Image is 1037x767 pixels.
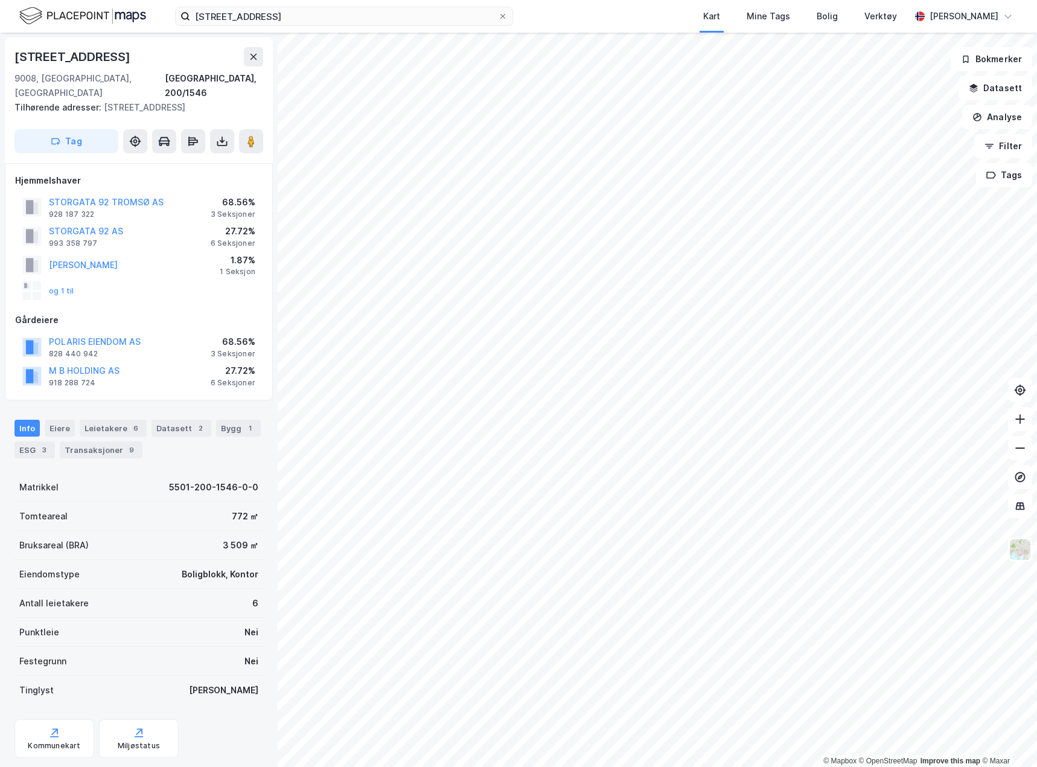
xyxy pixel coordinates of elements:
[864,9,897,24] div: Verktøy
[60,441,142,458] div: Transaksjoner
[823,757,857,765] a: Mapbox
[747,9,790,24] div: Mine Tags
[211,349,255,359] div: 3 Seksjoner
[220,267,255,277] div: 1 Seksjon
[15,173,263,188] div: Hjemmelshaver
[118,741,160,751] div: Miljøstatus
[14,71,165,100] div: 9008, [GEOGRAPHIC_DATA], [GEOGRAPHIC_DATA]
[211,224,255,239] div: 27.72%
[19,567,80,582] div: Eiendomstype
[976,163,1032,187] button: Tags
[14,441,55,458] div: ESG
[211,378,255,388] div: 6 Seksjoner
[859,757,917,765] a: OpenStreetMap
[974,134,1032,158] button: Filter
[19,596,89,611] div: Antall leietakere
[921,757,980,765] a: Improve this map
[49,378,95,388] div: 918 288 724
[244,422,256,434] div: 1
[130,422,142,434] div: 6
[38,444,50,456] div: 3
[211,210,255,219] div: 3 Seksjoner
[211,195,255,210] div: 68.56%
[19,654,66,669] div: Festegrunn
[220,253,255,268] div: 1.87%
[703,9,720,24] div: Kart
[169,480,258,495] div: 5501-200-1546-0-0
[15,313,263,327] div: Gårdeiere
[959,76,1032,100] button: Datasett
[14,420,40,437] div: Info
[930,9,998,24] div: [PERSON_NAME]
[951,47,1032,71] button: Bokmerker
[19,480,59,495] div: Matrikkel
[19,509,68,524] div: Tomteareal
[49,239,97,248] div: 993 358 797
[244,625,258,640] div: Nei
[962,105,1032,129] button: Analyse
[45,420,75,437] div: Eiere
[216,420,261,437] div: Bygg
[223,538,258,553] div: 3 509 ㎡
[189,683,258,698] div: [PERSON_NAME]
[14,47,133,66] div: [STREET_ADDRESS]
[49,349,98,359] div: 828 440 942
[252,596,258,611] div: 6
[165,71,263,100] div: [GEOGRAPHIC_DATA], 200/1546
[194,422,206,434] div: 2
[14,100,254,115] div: [STREET_ADDRESS]
[19,538,89,553] div: Bruksareal (BRA)
[232,509,258,524] div: 772 ㎡
[126,444,138,456] div: 9
[80,420,147,437] div: Leietakere
[19,625,59,640] div: Punktleie
[977,709,1037,767] iframe: Chat Widget
[28,741,80,751] div: Kommunekart
[1009,538,1032,561] img: Z
[14,102,104,112] span: Tilhørende adresser:
[190,7,498,25] input: Søk på adresse, matrikkel, gårdeiere, leietakere eller personer
[211,239,255,248] div: 6 Seksjoner
[182,567,258,582] div: Boligblokk, Kontor
[152,420,211,437] div: Datasett
[14,129,118,153] button: Tag
[244,654,258,669] div: Nei
[817,9,838,24] div: Bolig
[19,5,146,27] img: logo.f888ab2527a4732fd821a326f86c7f29.svg
[19,683,54,698] div: Tinglyst
[49,210,94,219] div: 928 187 322
[211,364,255,378] div: 27.72%
[211,335,255,349] div: 68.56%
